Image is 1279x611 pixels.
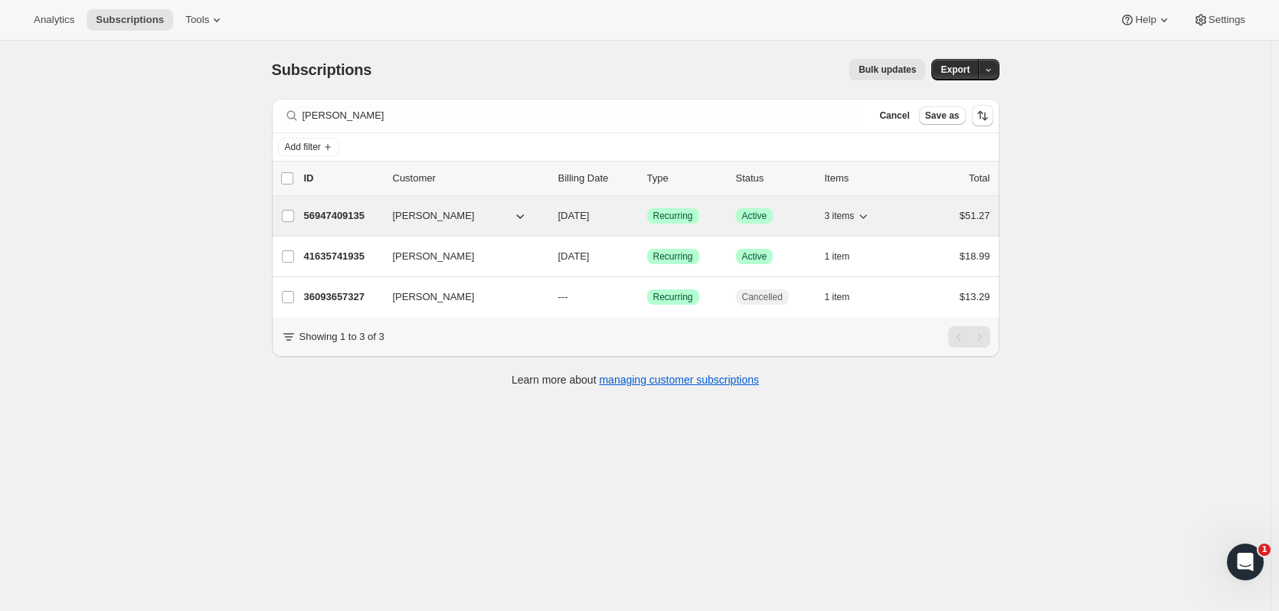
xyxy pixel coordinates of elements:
span: Active [742,250,767,263]
span: [PERSON_NAME] [393,289,475,305]
span: Subscriptions [272,61,372,78]
p: Status [736,171,813,186]
input: Filter subscribers [303,105,865,126]
span: Recurring [653,291,693,303]
p: 41635741935 [304,249,381,264]
nav: Pagination [948,326,990,348]
button: Export [931,59,979,80]
span: Active [742,210,767,222]
button: Add filter [278,138,339,156]
button: [PERSON_NAME] [384,204,537,228]
p: Customer [393,171,546,186]
div: Type [647,171,724,186]
span: 1 [1258,544,1271,556]
span: Analytics [34,14,74,26]
span: Settings [1209,14,1245,26]
span: --- [558,291,568,302]
span: $13.29 [960,291,990,302]
button: Analytics [25,9,83,31]
button: 3 items [825,205,872,227]
span: $18.99 [960,250,990,262]
span: Help [1135,14,1156,26]
a: managing customer subscriptions [599,374,759,386]
span: Save as [925,109,960,122]
div: 36093657327[PERSON_NAME]---SuccessRecurringCancelled1 item$13.29 [304,286,990,308]
button: [PERSON_NAME] [384,244,537,269]
span: Add filter [285,141,321,153]
button: Cancel [873,106,915,125]
span: Subscriptions [96,14,164,26]
span: Export [940,64,970,76]
button: Help [1111,9,1180,31]
p: Billing Date [558,171,635,186]
span: Tools [185,14,209,26]
span: Cancel [879,109,909,122]
button: Sort the results [972,105,993,126]
div: Items [825,171,901,186]
span: Bulk updates [859,64,916,76]
div: 56947409135[PERSON_NAME][DATE]SuccessRecurringSuccessActive3 items$51.27 [304,205,990,227]
button: 1 item [825,246,867,267]
span: 1 item [825,291,850,303]
button: [PERSON_NAME] [384,285,537,309]
p: Learn more about [512,372,759,387]
span: [DATE] [558,250,590,262]
span: 1 item [825,250,850,263]
span: Cancelled [742,291,783,303]
button: Subscriptions [87,9,173,31]
button: Tools [176,9,234,31]
p: Showing 1 to 3 of 3 [299,329,384,345]
div: 41635741935[PERSON_NAME][DATE]SuccessRecurringSuccessActive1 item$18.99 [304,246,990,267]
p: 36093657327 [304,289,381,305]
span: $51.27 [960,210,990,221]
span: 3 items [825,210,855,222]
span: [PERSON_NAME] [393,208,475,224]
span: Recurring [653,250,693,263]
p: Total [969,171,990,186]
iframe: Intercom live chat [1227,544,1264,580]
p: 56947409135 [304,208,381,224]
button: Settings [1184,9,1254,31]
button: 1 item [825,286,867,308]
span: Recurring [653,210,693,222]
p: ID [304,171,381,186]
div: IDCustomerBilling DateTypeStatusItemsTotal [304,171,990,186]
button: Bulk updates [849,59,925,80]
button: Save as [919,106,966,125]
span: [PERSON_NAME] [393,249,475,264]
span: [DATE] [558,210,590,221]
